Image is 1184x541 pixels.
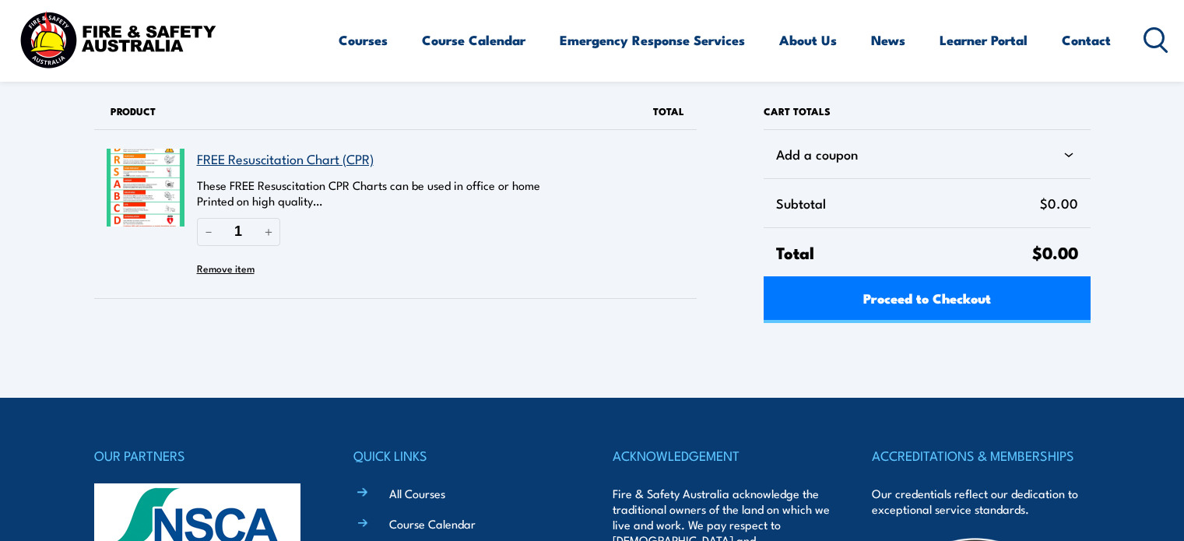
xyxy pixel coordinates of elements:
[353,444,571,466] h4: QUICK LINKS
[764,93,1090,129] h2: Cart totals
[872,486,1090,517] p: Our credentials reflect our dedication to exceptional service standards.
[197,218,220,245] button: Reduce quantity of FREE Resuscitation Chart (CPR)
[1032,239,1078,265] span: $0.00
[1062,19,1111,61] a: Contact
[107,149,184,227] img: FREE Resuscitation Chart - What are the 7 steps to CPR?
[776,191,1039,215] span: Subtotal
[560,19,745,61] a: Emergency Response Services
[220,218,257,245] input: Quantity of FREE Resuscitation Chart (CPR) in your cart.
[389,485,445,501] a: All Courses
[940,19,1028,61] a: Learner Portal
[872,444,1090,466] h4: ACCREDITATIONS & MEMBERSHIPS
[776,241,1031,264] span: Total
[197,177,606,209] p: These FREE Resuscitation CPR Charts can be used in office or home Printed on high quality…
[653,104,684,118] span: Total
[389,515,476,532] a: Course Calendar
[764,276,1090,323] a: Proceed to Checkout
[1040,191,1078,215] span: $0.00
[111,104,156,118] span: Product
[94,444,312,466] h4: OUR PARTNERS
[197,256,255,279] button: Remove FREE Resuscitation Chart (CPR) from cart
[422,19,525,61] a: Course Calendar
[339,19,388,61] a: Courses
[197,149,374,168] a: FREE Resuscitation Chart (CPR)
[776,142,1077,166] div: Add a coupon
[613,444,831,466] h4: ACKNOWLEDGEMENT
[863,277,991,318] span: Proceed to Checkout
[871,19,905,61] a: News
[257,218,280,245] button: Increase quantity of FREE Resuscitation Chart (CPR)
[779,19,837,61] a: About Us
